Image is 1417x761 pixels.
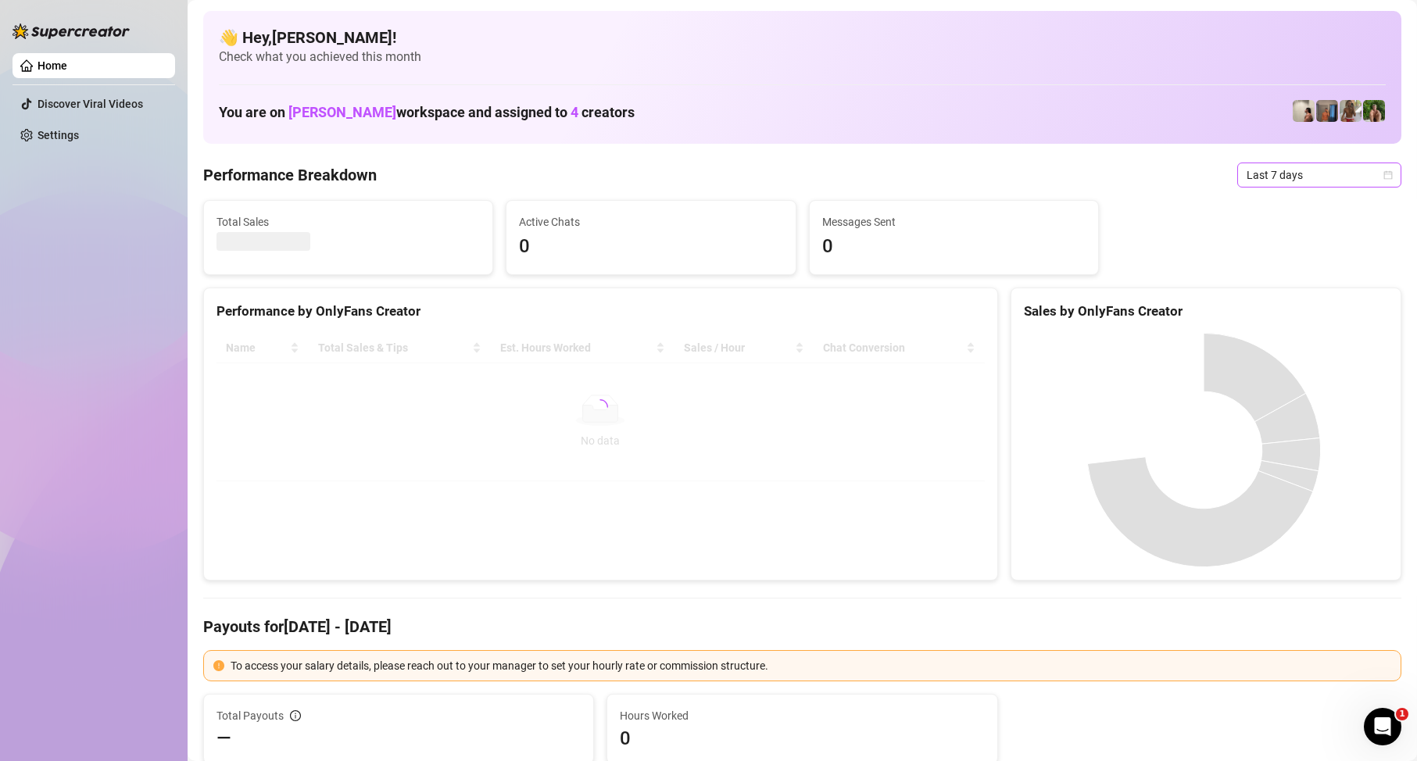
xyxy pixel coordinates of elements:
[620,726,984,751] span: 0
[620,707,984,724] span: Hours Worked
[231,657,1391,674] div: To access your salary details, please reach out to your manager to set your hourly rate or commis...
[519,232,782,262] span: 0
[1247,163,1392,187] span: Last 7 days
[1340,100,1362,122] img: Nathaniel
[203,164,377,186] h4: Performance Breakdown
[519,213,782,230] span: Active Chats
[203,616,1401,638] h4: Payouts for [DATE] - [DATE]
[822,232,1086,262] span: 0
[219,48,1386,66] span: Check what you achieved this month
[13,23,130,39] img: logo-BBDzfeDw.svg
[822,213,1086,230] span: Messages Sent
[38,98,143,110] a: Discover Viral Videos
[216,707,284,724] span: Total Payouts
[38,129,79,141] a: Settings
[1363,100,1385,122] img: Nathaniel
[290,710,301,721] span: info-circle
[1364,708,1401,745] iframe: Intercom live chat
[1383,170,1393,180] span: calendar
[1316,100,1338,122] img: Wayne
[38,59,67,72] a: Home
[216,726,231,751] span: —
[1024,301,1388,322] div: Sales by OnlyFans Creator
[288,104,396,120] span: [PERSON_NAME]
[1396,708,1408,720] span: 1
[219,104,635,121] h1: You are on workspace and assigned to creators
[219,27,1386,48] h4: 👋 Hey, [PERSON_NAME] !
[571,104,578,120] span: 4
[216,301,985,322] div: Performance by OnlyFans Creator
[216,213,480,230] span: Total Sales
[213,660,224,671] span: exclamation-circle
[590,397,611,418] span: loading
[1293,100,1315,122] img: Ralphy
